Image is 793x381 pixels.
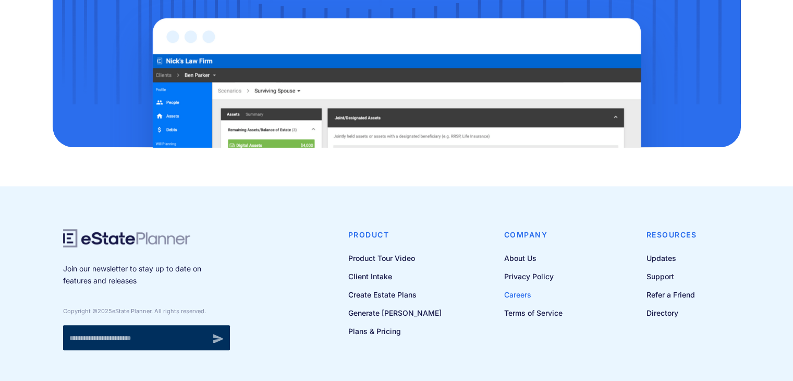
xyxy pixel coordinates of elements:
a: Plans & Pricing [348,325,442,338]
a: Careers [504,288,563,301]
div: Copyright © eState Planner. All rights reserved. [63,307,230,315]
a: Privacy Policy [504,270,563,283]
form: Newsletter signup [63,325,230,350]
a: Terms of Service [504,306,563,319]
span: 2025 [97,307,112,315]
a: Support [646,270,697,283]
a: Updates [646,252,697,265]
h4: Company [504,229,563,241]
h4: Resources [646,229,697,241]
p: Join our newsletter to stay up to date on features and releases [63,263,230,287]
a: Refer a Friend [646,288,697,301]
a: Client Intake [348,270,442,283]
h4: Product [348,229,442,241]
a: Directory [646,306,697,319]
a: Create Estate Plans [348,288,442,301]
a: Product Tour Video [348,252,442,265]
a: About Us [504,252,563,265]
a: Generate [PERSON_NAME] [348,306,442,319]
